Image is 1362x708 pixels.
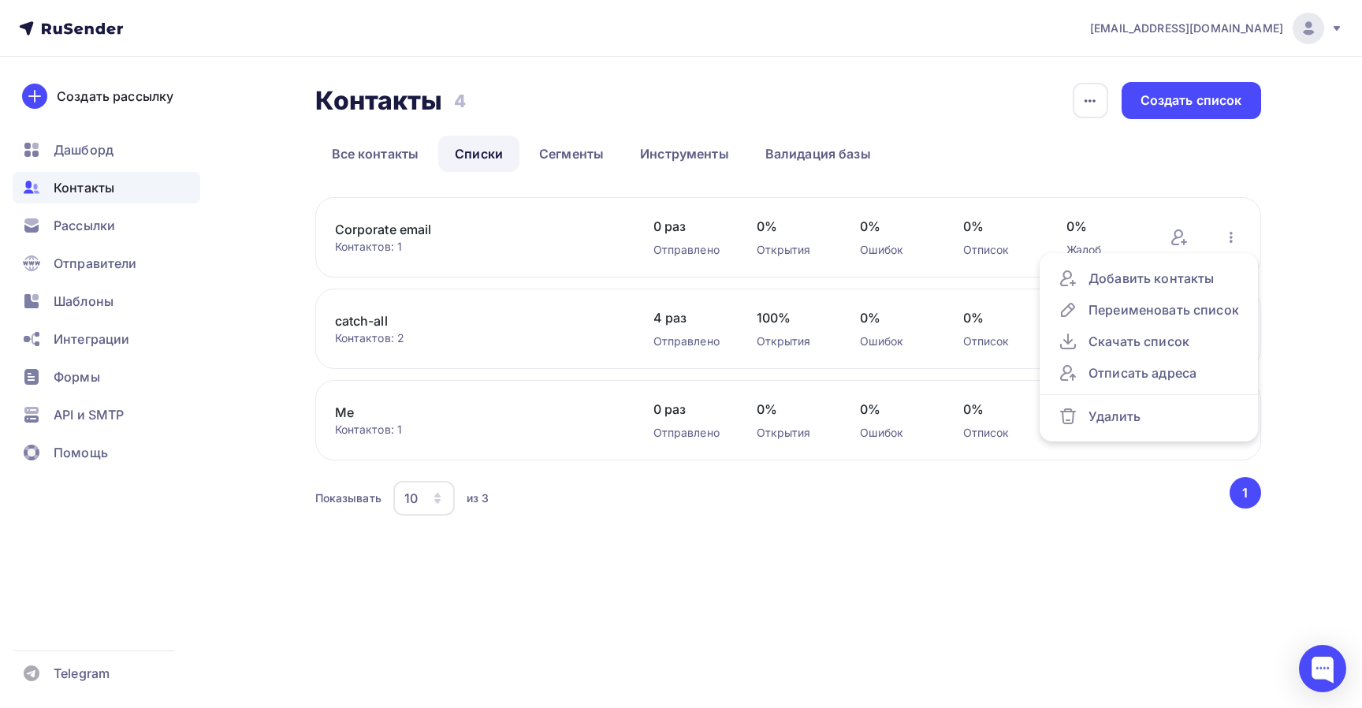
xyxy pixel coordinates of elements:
[757,242,828,258] div: Открытия
[57,87,173,106] div: Создать рассылку
[1066,242,1138,258] div: Жалоб
[757,308,828,327] span: 100%
[1059,407,1239,426] div: Удалить
[335,220,603,239] a: Corporate email
[54,664,110,683] span: Telegram
[13,285,200,317] a: Шаблоны
[13,361,200,393] a: Формы
[653,425,725,441] div: Отправлено
[315,136,436,172] a: Все контакты
[454,90,466,112] h3: 4
[1059,332,1239,351] div: Скачать список
[653,400,725,419] span: 0 раз
[54,443,108,462] span: Помощь
[653,217,725,236] span: 0 раз
[13,210,200,241] a: Рассылки
[523,136,620,172] a: Сегменты
[1059,363,1239,382] div: Отписать адреса
[315,85,443,117] h2: Контакты
[54,254,137,273] span: Отправители
[860,425,932,441] div: Ошибок
[54,292,113,311] span: Шаблоны
[963,242,1035,258] div: Отписок
[54,405,124,424] span: API и SMTP
[54,330,129,348] span: Интеграции
[335,422,622,438] div: Контактов: 1
[653,308,725,327] span: 4 раз
[963,334,1035,349] div: Отписок
[335,311,603,330] a: catch-all
[404,489,418,508] div: 10
[1090,20,1283,36] span: [EMAIL_ADDRESS][DOMAIN_NAME]
[13,172,200,203] a: Контакты
[438,136,519,172] a: Списки
[1066,217,1138,236] span: 0%
[1230,477,1261,509] button: Go to page 1
[653,242,725,258] div: Отправлено
[623,136,746,172] a: Инструменты
[335,330,622,346] div: Контактов: 2
[757,425,828,441] div: Открытия
[749,136,888,172] a: Валидация базы
[54,178,114,197] span: Контакты
[54,140,113,159] span: Дашборд
[467,490,489,506] div: из 3
[963,217,1035,236] span: 0%
[860,308,932,327] span: 0%
[963,425,1035,441] div: Отписок
[315,490,381,506] div: Показывать
[1141,91,1242,110] div: Создать список
[757,217,828,236] span: 0%
[393,480,456,516] button: 10
[335,403,603,422] a: Me
[963,400,1035,419] span: 0%
[1059,269,1239,288] div: Добавить контакты
[335,239,622,255] div: Контактов: 1
[757,400,828,419] span: 0%
[757,334,828,349] div: Открытия
[963,308,1035,327] span: 0%
[54,216,115,235] span: Рассылки
[1226,477,1261,509] ul: Pagination
[13,134,200,166] a: Дашборд
[54,367,100,386] span: Формы
[860,242,932,258] div: Ошибок
[860,400,932,419] span: 0%
[1059,300,1239,319] div: Переименовать список
[860,217,932,236] span: 0%
[653,334,725,349] div: Отправлено
[13,248,200,279] a: Отправители
[860,334,932,349] div: Ошибок
[1090,13,1343,44] a: [EMAIL_ADDRESS][DOMAIN_NAME]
